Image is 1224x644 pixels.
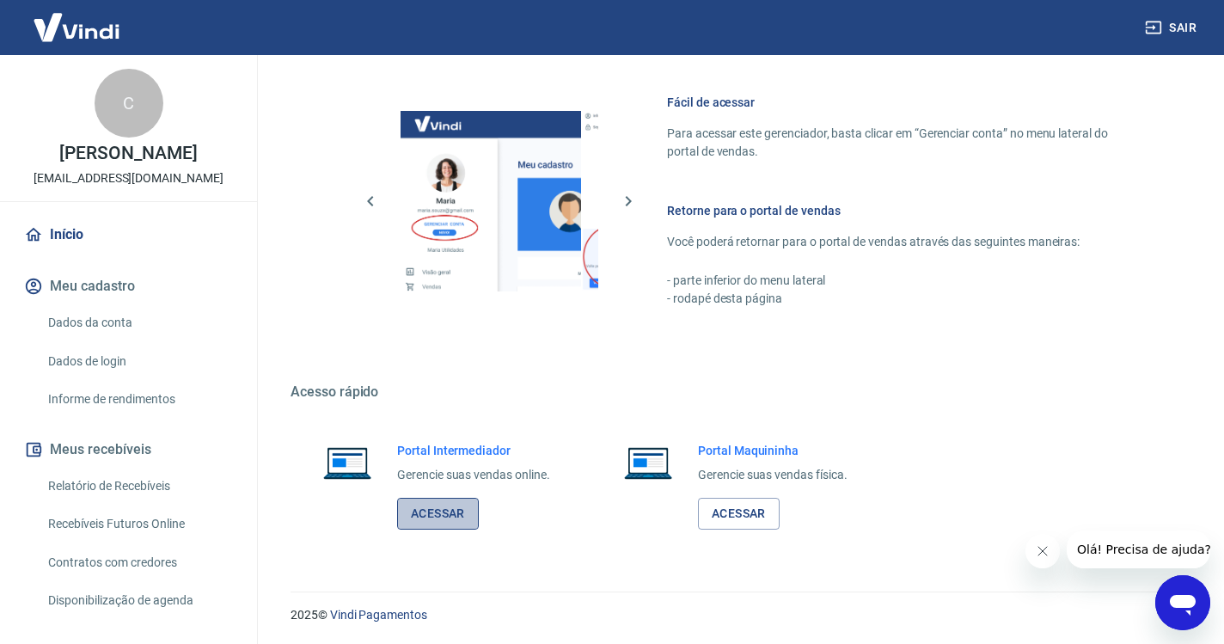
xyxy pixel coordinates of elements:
[41,305,236,340] a: Dados da conta
[698,466,848,484] p: Gerencie suas vendas física.
[667,202,1141,219] h6: Retorne para o portal de vendas
[59,144,197,163] p: [PERSON_NAME]
[397,466,550,484] p: Gerencie suas vendas online.
[667,94,1141,111] h6: Fácil de acessar
[330,608,427,622] a: Vindi Pagamentos
[41,545,236,580] a: Contratos com credores
[698,442,848,459] h6: Portal Maquininha
[667,125,1141,161] p: Para acessar este gerenciador, basta clicar em “Gerenciar conta” no menu lateral do portal de ven...
[41,506,236,542] a: Recebíveis Futuros Online
[397,442,550,459] h6: Portal Intermediador
[1025,534,1060,568] iframe: Fechar mensagem
[41,382,236,417] a: Informe de rendimentos
[612,442,684,483] img: Imagem de um notebook aberto
[311,442,383,483] img: Imagem de um notebook aberto
[581,111,762,291] img: Imagem da dashboard mostrando um botão para voltar ao gerenciamento de vendas da maquininha com o...
[1155,575,1210,630] iframe: Botão para abrir a janela de mensagens
[698,498,780,530] a: Acessar
[21,267,236,305] button: Meu cadastro
[397,498,479,530] a: Acessar
[41,469,236,504] a: Relatório de Recebíveis
[21,216,236,254] a: Início
[291,383,1183,401] h5: Acesso rápido
[10,12,144,26] span: Olá! Precisa de ajuda?
[21,431,236,469] button: Meus recebíveis
[1141,12,1203,44] button: Sair
[95,69,163,138] div: C
[1067,531,1210,568] iframe: Mensagem da empresa
[41,583,236,618] a: Disponibilização de agenda
[667,233,1141,251] p: Você poderá retornar para o portal de vendas através das seguintes maneiras:
[21,1,132,53] img: Vindi
[667,272,1141,290] p: - parte inferior do menu lateral
[34,169,223,187] p: [EMAIL_ADDRESS][DOMAIN_NAME]
[291,606,1183,624] p: 2025 ©
[401,111,581,291] img: Imagem da dashboard mostrando o botão de gerenciar conta na sidebar no lado esquerdo
[41,344,236,379] a: Dados de login
[667,290,1141,308] p: - rodapé desta página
